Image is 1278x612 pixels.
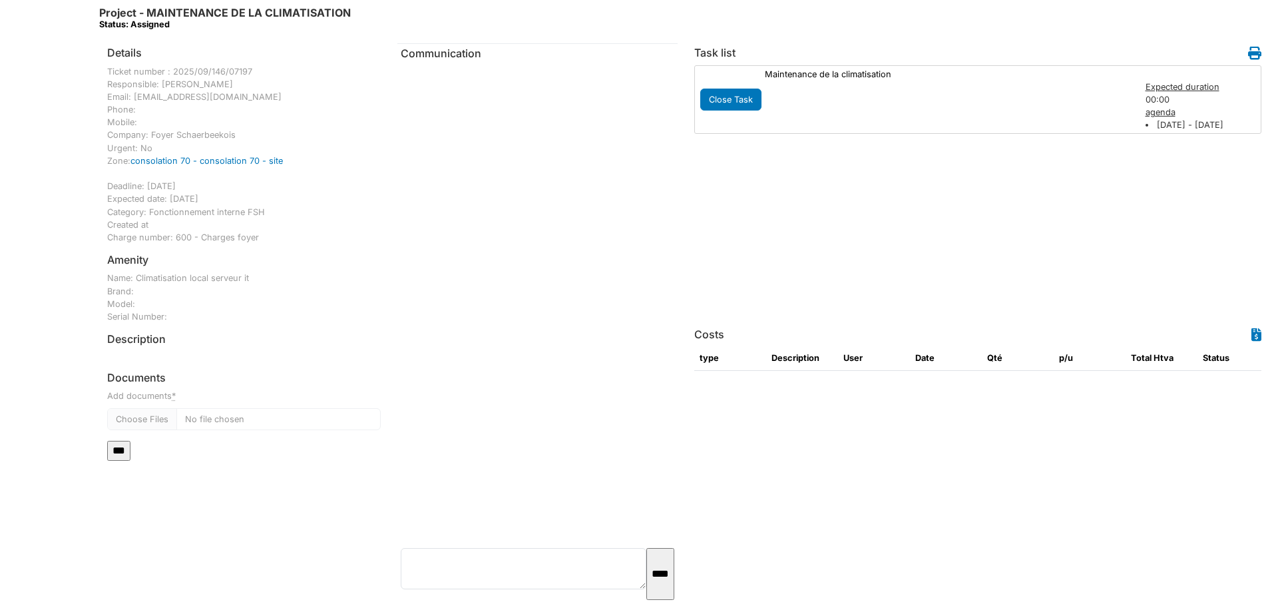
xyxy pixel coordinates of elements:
i: Work order [1248,47,1261,60]
th: Qté [982,346,1054,370]
span: translation missing: en.todo.action.close_task [709,95,753,105]
h6: Description [107,333,166,346]
label: Add documents [107,390,176,402]
th: p/u [1054,346,1126,370]
a: consolation 70 - consolation 70 - site [130,156,283,166]
div: Ticket number : 2025/09/146/07197 Responsible: [PERSON_NAME] Email: [EMAIL_ADDRESS][DOMAIN_NAME] ... [107,65,381,244]
h6: Details [107,47,142,59]
a: Close Task [700,91,761,105]
th: Status [1197,346,1269,370]
div: Maintenance de la climatisation [758,68,1139,81]
h6: Amenity [107,254,148,266]
th: type [694,346,766,370]
h6: Costs [694,328,724,341]
div: Status: Assigned [99,19,351,29]
abbr: required [172,391,176,401]
span: translation missing: en.HTVA [1154,353,1173,363]
div: Expected duration [1146,81,1259,93]
div: Name: Climatisation local serveur it Brand: Model: Serial Number: [107,272,381,323]
li: [DATE] - [DATE] [1146,119,1259,131]
div: agenda [1146,106,1259,119]
div: 00:00 [1139,81,1266,132]
th: Description [766,346,838,370]
span: translation missing: en.total [1131,353,1152,363]
th: Date [910,346,982,370]
h6: Task list [694,47,736,59]
th: User [838,346,910,370]
h6: Project - MAINTENANCE DE LA CLIMATISATION [99,7,351,30]
span: translation missing: en.communication.communication [401,47,481,60]
h6: Documents [107,372,381,384]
